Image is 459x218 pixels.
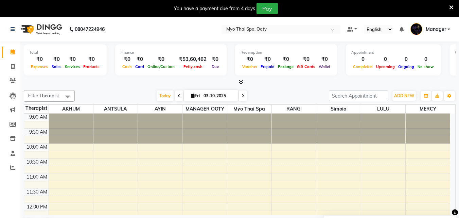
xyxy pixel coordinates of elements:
[392,91,416,101] button: ADD NEW
[29,64,50,69] span: Expenses
[295,64,317,69] span: Gift Cards
[361,105,405,113] span: LULU
[82,64,101,69] span: Products
[416,55,436,63] div: 0
[241,64,259,69] span: Voucher
[182,105,227,113] span: MANAGER OOTY
[316,105,360,113] span: simoia
[276,64,295,69] span: Package
[25,188,49,196] div: 11:30 AM
[259,55,276,63] div: ₹0
[182,64,204,69] span: Petty cash
[241,50,332,55] div: Redemption
[49,105,93,113] span: AKHUM
[121,50,221,55] div: Finance
[276,55,295,63] div: ₹0
[28,93,59,98] span: Filter Therapist
[329,90,388,101] input: Search Appointment
[63,64,82,69] span: Services
[241,55,259,63] div: ₹0
[351,55,374,63] div: 0
[227,105,271,113] span: Myo Thai Spa
[29,55,50,63] div: ₹0
[146,64,176,69] span: Online/Custom
[25,173,49,181] div: 11:00 AM
[75,20,105,39] b: 08047224946
[201,91,235,101] input: 2025-10-03
[29,50,101,55] div: Total
[416,64,436,69] span: No show
[317,55,332,63] div: ₹0
[396,64,416,69] span: Ongoing
[134,64,146,69] span: Card
[374,64,396,69] span: Upcoming
[25,203,49,211] div: 12:00 PM
[209,55,221,63] div: ₹0
[259,64,276,69] span: Prepaid
[257,3,278,14] button: Pay
[25,158,49,166] div: 10:30 AM
[396,55,416,63] div: 0
[351,50,436,55] div: Appointment
[157,90,174,101] span: Today
[174,5,255,12] div: You have a payment due from 4 days
[93,105,138,113] span: ANTSULA
[134,55,146,63] div: ₹0
[374,55,396,63] div: 0
[176,55,209,63] div: ₹53,60,462
[210,64,220,69] span: Due
[24,105,49,112] div: Therapist
[50,55,63,63] div: ₹0
[82,55,101,63] div: ₹0
[394,93,414,98] span: ADD NEW
[351,64,374,69] span: Completed
[50,64,63,69] span: Sales
[121,64,134,69] span: Cash
[146,55,176,63] div: ₹0
[28,129,49,136] div: 9:30 AM
[17,20,64,39] img: logo
[28,114,49,121] div: 9:00 AM
[189,93,201,98] span: Fri
[121,55,134,63] div: ₹0
[63,55,82,63] div: ₹0
[25,144,49,151] div: 10:00 AM
[410,23,422,35] img: Manager
[295,55,317,63] div: ₹0
[406,105,450,113] span: MERCY
[317,64,332,69] span: Wallet
[426,26,446,33] span: Manager
[272,105,316,113] span: RANGI
[138,105,182,113] span: AYIN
